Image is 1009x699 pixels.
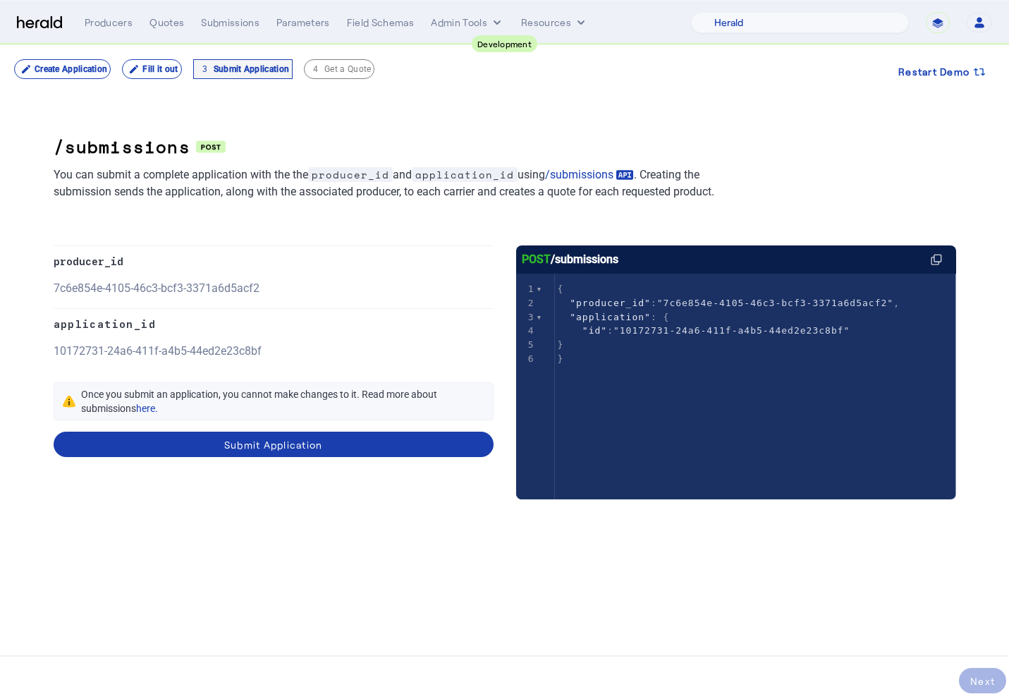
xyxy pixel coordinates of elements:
[582,325,607,336] span: "id"
[516,352,537,366] div: 6
[516,338,537,352] div: 5
[412,167,518,182] span: application_id
[128,63,140,75] mat-icon: create
[558,353,564,364] span: }
[149,16,184,30] div: Quotes
[516,324,537,338] div: 4
[201,16,259,30] div: Submissions
[613,325,850,336] span: "10172731-24a6-411f-a4b5-44ed2e23c8bf"
[54,269,494,308] p: 7c6e854e-4105-46c3-bcf3-3371a6d5acf2
[54,432,494,457] button: Submit Application
[521,16,588,30] button: Resources dropdown menu
[224,437,323,452] div: Submit Application
[431,16,504,30] button: internal dropdown menu
[558,325,850,336] span: :
[54,309,494,332] h3: application_id
[570,312,651,322] span: "application"
[276,16,330,30] div: Parameters
[142,63,178,75] div: Fill it out
[324,63,371,75] div: Get a Quote
[20,63,32,75] mat-icon: create
[35,63,107,75] div: Create Application
[898,63,970,80] span: Restart Demo
[313,63,318,75] span: 4
[54,332,494,371] p: 10172731-24a6-411f-a4b5-44ed2e23c8bf
[202,63,207,75] span: 3
[472,35,537,52] div: Development
[17,16,62,30] img: Herald Logo
[516,245,956,471] herald-code-block: /submissions
[570,298,651,308] span: "producer_id"
[214,63,289,75] div: Submit Application
[516,310,537,324] div: 3
[887,59,998,85] button: Restart Demo
[54,246,494,269] h3: producer_id
[308,167,393,182] span: producer_id
[136,403,158,414] a: here.
[558,284,564,294] span: {
[558,312,670,322] span: : {
[81,387,484,415] div: Once you submit an application, you cannot make changes to it. Read more about submissions
[522,251,618,268] div: /submissions
[85,16,133,30] div: Producers
[347,16,415,30] div: Field Schemas
[545,166,634,183] a: /submissions
[516,282,537,296] div: 1
[516,296,537,310] div: 2
[522,251,551,268] span: POST
[558,339,564,350] span: }
[657,298,893,308] span: "7c6e854e-4105-46c3-bcf3-3371a6d5acf2"
[54,166,730,200] p: You can submit a complete application with the the and using . Creating the submission sends the ...
[558,298,900,308] span: : ,
[54,135,237,158] h1: /submissions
